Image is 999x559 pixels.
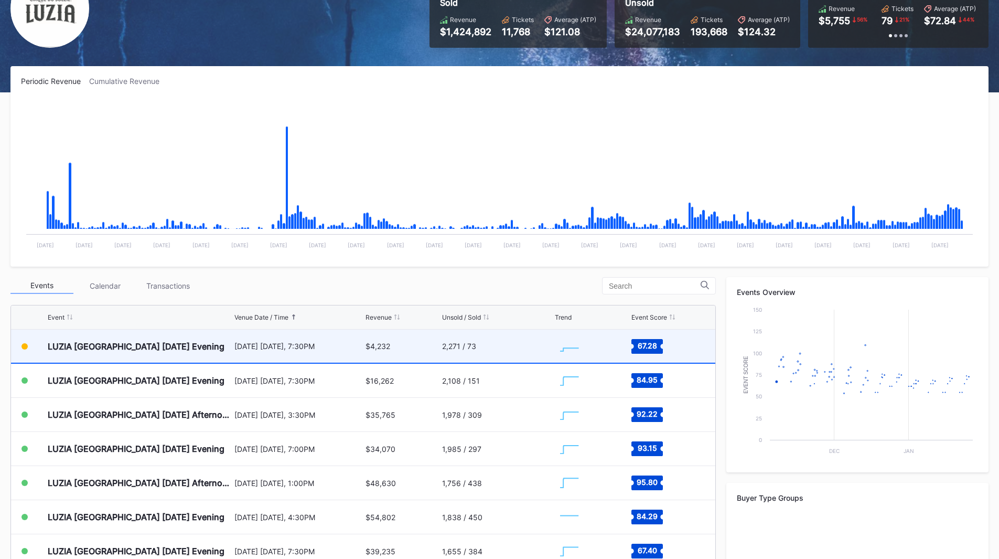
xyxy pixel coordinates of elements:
div: $24,077,183 [625,26,680,37]
div: Event Score [631,313,667,321]
div: $16,262 [366,376,394,385]
text: [DATE] [737,242,754,248]
text: Jan [904,448,914,454]
div: [DATE] [DATE], 7:00PM [234,445,363,453]
div: $39,235 [366,547,395,556]
div: LUZIA [GEOGRAPHIC_DATA] [DATE] Evening [48,375,224,386]
text: [DATE] [542,242,560,248]
div: Tickets [512,16,534,24]
text: [DATE] [893,242,910,248]
svg: Chart title [555,333,586,360]
text: [DATE] [853,242,871,248]
text: 150 [753,307,762,313]
text: 67.40 [637,546,657,555]
text: 67.28 [637,341,657,350]
text: 95.80 [637,478,658,487]
text: [DATE] [309,242,326,248]
text: [DATE] [76,242,93,248]
text: 50 [756,393,762,399]
div: $34,070 [366,445,395,453]
input: Search [609,282,701,290]
div: 11,768 [502,26,534,37]
div: [DATE] [DATE], 4:30PM [234,513,363,522]
text: [DATE] [814,242,832,248]
text: 125 [753,328,762,334]
text: [DATE] [114,242,132,248]
div: LUZIA [GEOGRAPHIC_DATA] [DATE] Evening [48,546,224,556]
text: [DATE] [153,242,170,248]
text: Event Score [743,356,749,394]
div: [DATE] [DATE], 3:30PM [234,410,363,419]
text: [DATE] [387,242,404,248]
div: 1,985 / 297 [442,445,481,453]
div: 1,655 / 384 [442,547,482,556]
div: Revenue [829,5,855,13]
div: $72.84 [924,15,956,26]
div: Average (ATP) [934,5,976,13]
div: LUZIA [GEOGRAPHIC_DATA] [DATE] Evening [48,444,224,454]
div: Venue Date / Time [234,313,288,321]
text: [DATE] [931,242,949,248]
text: [DATE] [270,242,287,248]
div: Events [10,278,73,294]
div: [DATE] [DATE], 7:30PM [234,342,363,351]
text: 100 [753,350,762,356]
text: 0 [759,437,762,443]
text: [DATE] [581,242,598,248]
div: $48,630 [366,479,396,488]
text: [DATE] [37,242,54,248]
div: Average (ATP) [748,16,790,24]
div: 1,756 / 438 [442,479,482,488]
text: 75 [756,372,762,378]
div: Periodic Revenue [21,77,89,86]
div: [DATE] [DATE], 1:00PM [234,479,363,488]
div: $121.08 [544,26,596,37]
div: Events Overview [737,288,978,297]
div: Unsold / Sold [442,313,481,321]
div: 2,108 / 151 [442,376,480,385]
div: 44 % [962,15,975,24]
div: Trend [555,313,572,321]
div: Buyer Type Groups [737,493,978,502]
svg: Chart title [737,304,978,462]
svg: Chart title [21,99,978,256]
div: $5,755 [819,15,850,26]
div: 2,271 / 73 [442,342,476,351]
text: 84.95 [637,375,658,384]
text: [DATE] [465,242,482,248]
div: [DATE] [DATE], 7:30PM [234,547,363,556]
div: LUZIA [GEOGRAPHIC_DATA] [DATE] Afternoon [48,409,232,420]
div: 79 [882,15,893,26]
svg: Chart title [555,367,586,394]
text: 25 [756,415,762,421]
svg: Chart title [555,504,586,530]
text: [DATE] [503,242,521,248]
text: 84.29 [637,512,658,521]
text: [DATE] [698,242,715,248]
div: Revenue [635,16,661,24]
text: [DATE] [426,242,443,248]
text: 93.15 [637,444,657,452]
div: Revenue [366,313,392,321]
text: [DATE] [659,242,676,248]
div: Average (ATP) [554,16,596,24]
div: 1,978 / 309 [442,410,482,419]
div: Event [48,313,65,321]
text: [DATE] [776,242,793,248]
div: Calendar [73,278,136,294]
div: 193,668 [691,26,727,37]
div: 21 % [898,15,910,24]
div: $1,424,892 [440,26,491,37]
div: LUZIA [GEOGRAPHIC_DATA] [DATE] Evening [48,512,224,522]
div: 1,838 / 450 [442,513,482,522]
div: Cumulative Revenue [89,77,168,86]
svg: Chart title [555,436,586,462]
div: [DATE] [DATE], 7:30PM [234,376,363,385]
div: $35,765 [366,410,395,419]
div: $54,802 [366,513,395,522]
text: [DATE] [192,242,210,248]
div: $124.32 [738,26,790,37]
div: LUZIA [GEOGRAPHIC_DATA] [DATE] Evening [48,341,224,352]
div: LUZIA [GEOGRAPHIC_DATA] [DATE] Afternoon [48,478,232,488]
text: [DATE] [348,242,365,248]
